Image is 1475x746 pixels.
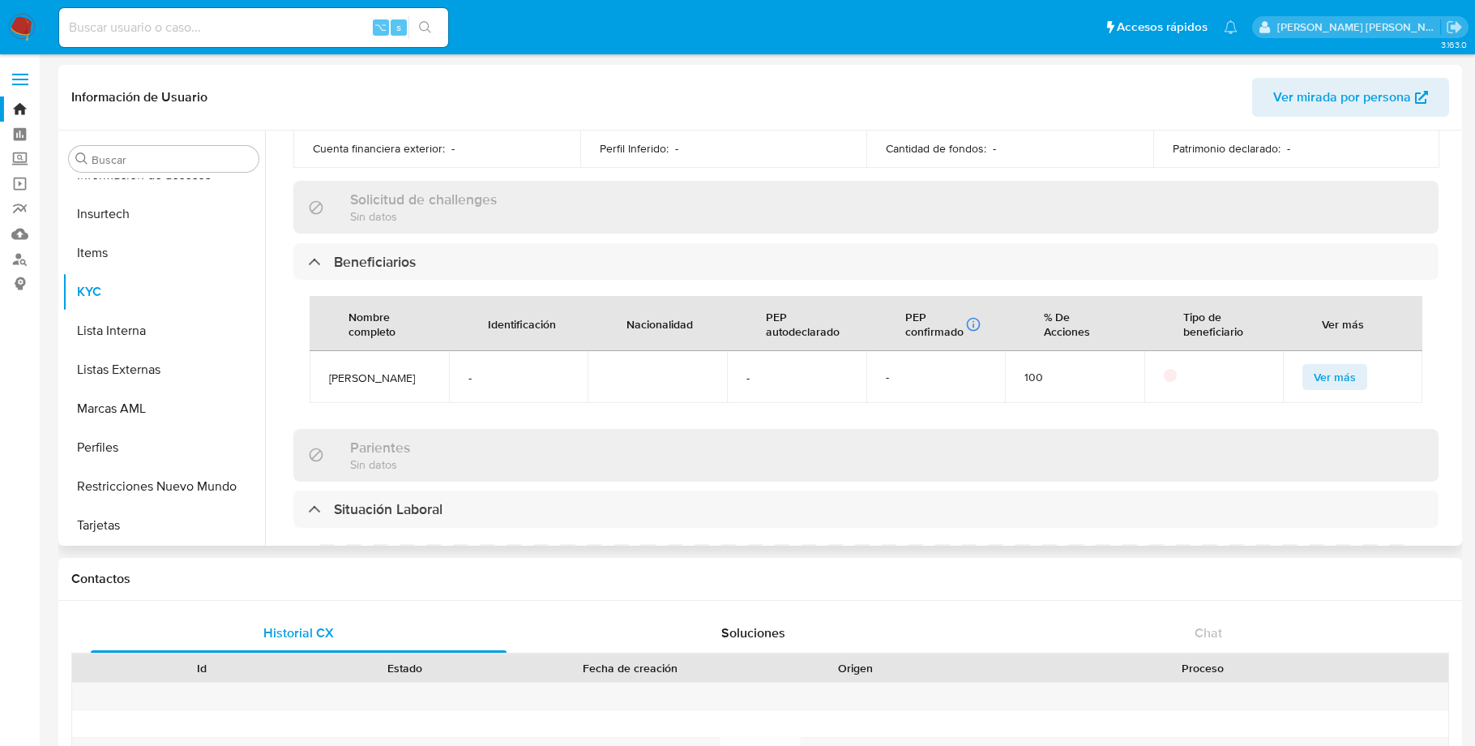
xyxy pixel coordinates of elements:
[1024,297,1125,350] div: % De Acciones
[313,141,445,156] p: Cuenta financiera exterior :
[293,243,1439,281] div: Beneficiarios
[350,457,410,472] p: Sin datos
[62,234,265,272] button: Items
[293,429,1439,482] div: ParientesSin datos
[968,660,1437,676] div: Proceso
[75,152,88,165] button: Buscar
[71,89,207,105] h1: Información de Usuario
[408,16,442,39] button: search-icon
[62,506,265,545] button: Tarjetas
[451,141,455,156] p: -
[675,141,678,156] p: -
[350,439,410,457] h3: Parientes
[1273,78,1411,117] span: Ver mirada por persona
[1287,141,1290,156] p: -
[1314,366,1356,388] span: Ver más
[468,371,569,385] span: -
[1117,19,1208,36] span: Accesos rápidos
[350,191,497,208] h3: Solicitud de challenges
[746,297,859,350] div: PEP autodeclarado
[112,660,292,676] div: Id
[92,152,252,167] input: Buscar
[329,297,430,350] div: Nombre completo
[1195,624,1222,642] span: Chat
[721,624,785,642] span: Soluciones
[1164,297,1264,350] div: Tipo de beneficiario
[62,311,265,350] button: Lista Interna
[1302,304,1383,343] div: Ver más
[600,141,669,156] p: Perfil Inferido :
[293,491,1439,528] div: Situación Laboral
[62,350,265,389] button: Listas Externas
[993,141,996,156] p: -
[334,253,416,271] h3: Beneficiarios
[1024,370,1125,384] div: 100
[62,467,265,506] button: Restricciones Nuevo Mundo
[1302,364,1367,390] button: Ver más
[1446,19,1463,36] a: Salir
[766,660,946,676] div: Origen
[886,370,986,384] div: -
[59,17,448,38] input: Buscar usuario o caso...
[62,195,265,234] button: Insurtech
[314,660,494,676] div: Estado
[62,272,265,311] button: KYC
[350,208,497,224] p: Sin datos
[334,500,442,518] h3: Situación Laboral
[263,624,334,642] span: Historial CX
[468,304,575,343] div: Identificación
[1277,19,1441,35] p: rene.vale@mercadolibre.com
[886,141,986,156] p: Cantidad de fondos :
[1224,20,1238,34] a: Notificaciones
[374,19,387,35] span: ⌥
[1252,78,1449,117] button: Ver mirada por persona
[518,660,743,676] div: Fecha de creación
[329,371,430,385] span: [PERSON_NAME]
[396,19,401,35] span: s
[746,371,847,385] span: -
[62,389,265,428] button: Marcas AML
[905,310,981,339] div: PEP confirmado
[71,571,1449,587] h1: Contactos
[293,181,1439,234] div: Solicitud de challengesSin datos
[607,304,712,343] div: Nacionalidad
[62,428,265,467] button: Perfiles
[1173,141,1280,156] p: Patrimonio declarado :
